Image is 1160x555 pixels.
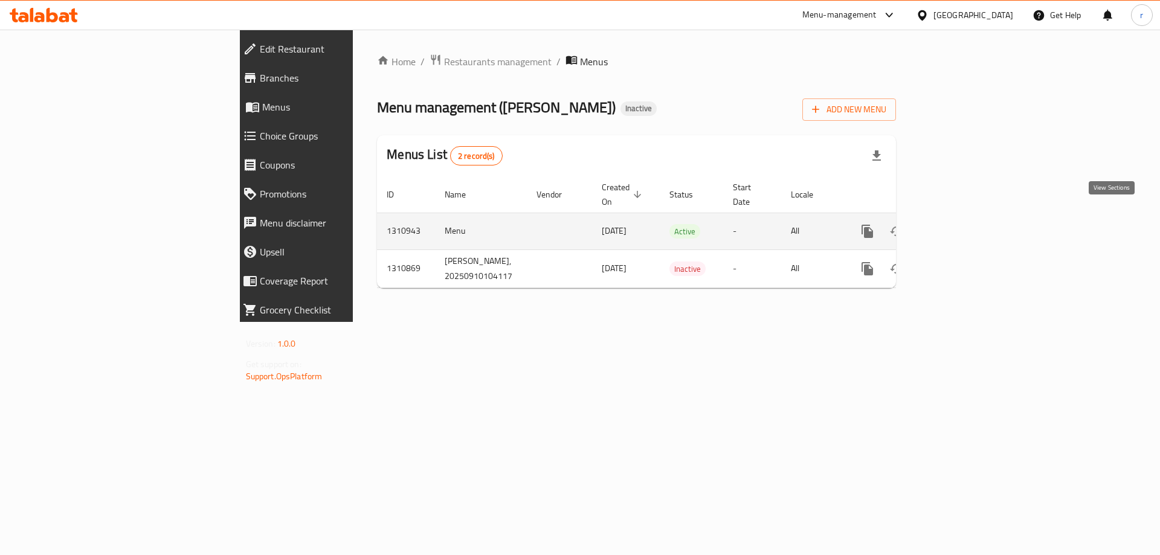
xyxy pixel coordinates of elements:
[233,121,434,150] a: Choice Groups
[843,176,979,213] th: Actions
[669,224,700,239] div: Active
[723,249,781,287] td: -
[377,176,979,288] table: enhanced table
[536,187,578,202] span: Vendor
[882,254,911,283] button: Change Status
[669,262,706,276] span: Inactive
[602,260,627,276] span: [DATE]
[260,216,424,230] span: Menu disclaimer
[260,129,424,143] span: Choice Groups
[246,356,301,372] span: Get support on:
[233,63,434,92] a: Branches
[580,54,608,69] span: Menus
[853,254,882,283] button: more
[260,42,424,56] span: Edit Restaurant
[781,213,843,249] td: All
[233,266,434,295] a: Coverage Report
[233,150,434,179] a: Coupons
[781,249,843,287] td: All
[669,225,700,239] span: Active
[882,217,911,246] button: Change Status
[233,179,434,208] a: Promotions
[430,54,552,69] a: Restaurants management
[733,180,767,209] span: Start Date
[260,303,424,317] span: Grocery Checklist
[933,8,1013,22] div: [GEOGRAPHIC_DATA]
[233,295,434,324] a: Grocery Checklist
[802,98,896,121] button: Add New Menu
[377,94,616,121] span: Menu management ( [PERSON_NAME] )
[1140,8,1143,22] span: r
[620,101,657,116] div: Inactive
[445,187,482,202] span: Name
[435,213,527,249] td: Menu
[723,213,781,249] td: -
[556,54,561,69] li: /
[233,208,434,237] a: Menu disclaimer
[377,54,896,69] nav: breadcrumb
[387,187,410,202] span: ID
[435,249,527,287] td: [PERSON_NAME], 20250910104117
[602,180,645,209] span: Created On
[260,71,424,85] span: Branches
[233,34,434,63] a: Edit Restaurant
[853,217,882,246] button: more
[450,146,503,165] div: Total records count
[620,103,657,114] span: Inactive
[669,261,706,276] div: Inactive
[260,274,424,288] span: Coverage Report
[862,141,891,170] div: Export file
[444,54,552,69] span: Restaurants management
[260,158,424,172] span: Coupons
[802,8,877,22] div: Menu-management
[791,187,829,202] span: Locale
[277,336,296,351] span: 1.0.0
[812,102,886,117] span: Add New Menu
[233,92,434,121] a: Menus
[451,150,502,162] span: 2 record(s)
[246,336,275,351] span: Version:
[387,146,502,165] h2: Menus List
[602,223,627,239] span: [DATE]
[262,100,424,114] span: Menus
[260,187,424,201] span: Promotions
[233,237,434,266] a: Upsell
[260,245,424,259] span: Upsell
[669,187,709,202] span: Status
[246,368,323,384] a: Support.OpsPlatform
